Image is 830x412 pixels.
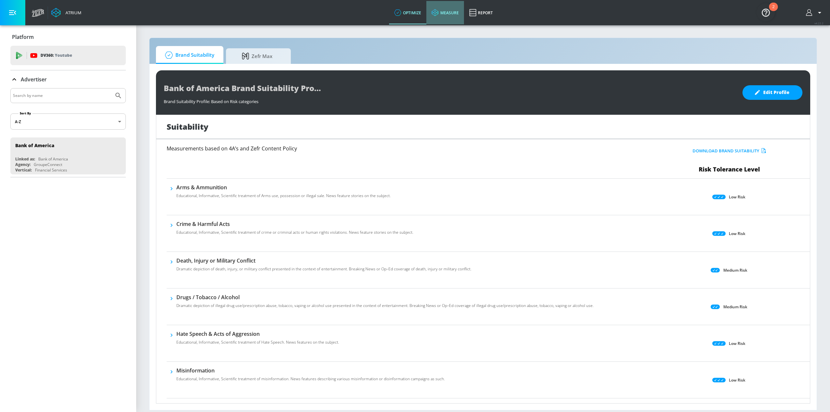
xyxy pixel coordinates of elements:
[176,376,445,382] p: Educational, Informative, Scientific treatment of misinformation. News features describing variou...
[176,184,391,203] div: Arms & AmmunitionEducational, Informative, Scientific treatment of Arms use, possession or illega...
[51,8,81,18] a: Atrium
[164,95,736,104] div: Brand Suitability Profile: Based on Risk categories
[55,52,72,59] p: Youtube
[15,162,30,167] div: Agency:
[729,340,745,347] p: Low Risk
[12,33,34,41] p: Platform
[729,194,745,200] p: Low Risk
[723,267,747,274] p: Medium Risk
[176,294,594,301] h6: Drugs / Tobacco / Alcohol
[176,367,445,386] div: MisinformationEducational, Informative, Scientific treatment of misinformation. News features des...
[757,3,775,21] button: Open Resource Center, 2 new notifications
[232,48,282,64] span: Zefr Max
[742,85,802,100] button: Edit Profile
[176,294,594,312] div: Drugs / Tobacco / AlcoholDramatic depiction of illegal drug use/prescription abuse, tobacco, vapi...
[38,156,68,162] div: Bank of America
[15,156,35,162] div: Linked as:
[167,146,596,151] h6: Measurements based on 4A’s and Zefr Content Policy
[176,230,413,235] p: Educational, Informative, Scientific treatment of crime or criminal acts or human rights violatio...
[699,165,760,173] span: Risk Tolerance Level
[176,220,413,239] div: Crime & Harmful ActsEducational, Informative, Scientific treatment of crime or criminal acts or h...
[34,162,62,167] div: GroupeConnect
[723,303,747,310] p: Medium Risk
[15,167,32,173] div: Vertical:
[176,339,339,345] p: Educational, Informative, Scientific treatment of Hate Speech. News features on the subject.
[814,21,824,25] span: v 4.22.2
[176,257,471,276] div: Death, Injury or Military ConflictDramatic depiction of death, injury, or military conflict prese...
[389,1,426,24] a: optimize
[10,113,126,130] div: A-Z
[176,193,391,199] p: Educational, Informative, Scientific treatment of Arms use, possession or illegal sale. News feat...
[176,266,471,272] p: Dramatic depiction of death, injury, or military conflict presented in the context of entertainme...
[176,330,339,349] div: Hate Speech & Acts of AggressionEducational, Informative, Scientific treatment of Hate Speech. Ne...
[176,257,471,264] h6: Death, Injury or Military Conflict
[772,7,775,15] div: 2
[176,330,339,337] h6: Hate Speech & Acts of Aggression
[729,377,745,383] p: Low Risk
[464,1,498,24] a: Report
[162,47,214,63] span: Brand Suitability
[10,46,126,65] div: DV360: Youtube
[10,135,126,177] nav: list of Advertiser
[15,142,54,148] div: Bank of America
[21,76,47,83] p: Advertiser
[167,121,208,132] h1: Suitability
[10,70,126,88] div: Advertiser
[10,28,126,46] div: Platform
[755,88,789,97] span: Edit Profile
[41,52,72,59] p: DV360:
[63,10,81,16] div: Atrium
[10,88,126,177] div: Advertiser
[691,146,768,156] button: Download Brand Suitability
[176,367,445,374] h6: Misinformation
[176,184,391,191] h6: Arms & Ammunition
[18,111,32,115] label: Sort By
[426,1,464,24] a: measure
[10,137,126,174] div: Bank of AmericaLinked as:Bank of AmericaAgency:GroupeConnectVertical:Financial Services
[35,167,67,173] div: Financial Services
[13,91,111,100] input: Search by name
[729,230,745,237] p: Low Risk
[176,220,413,228] h6: Crime & Harmful Acts
[176,303,594,309] p: Dramatic depiction of illegal drug use/prescription abuse, tobacco, vaping or alcohol use present...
